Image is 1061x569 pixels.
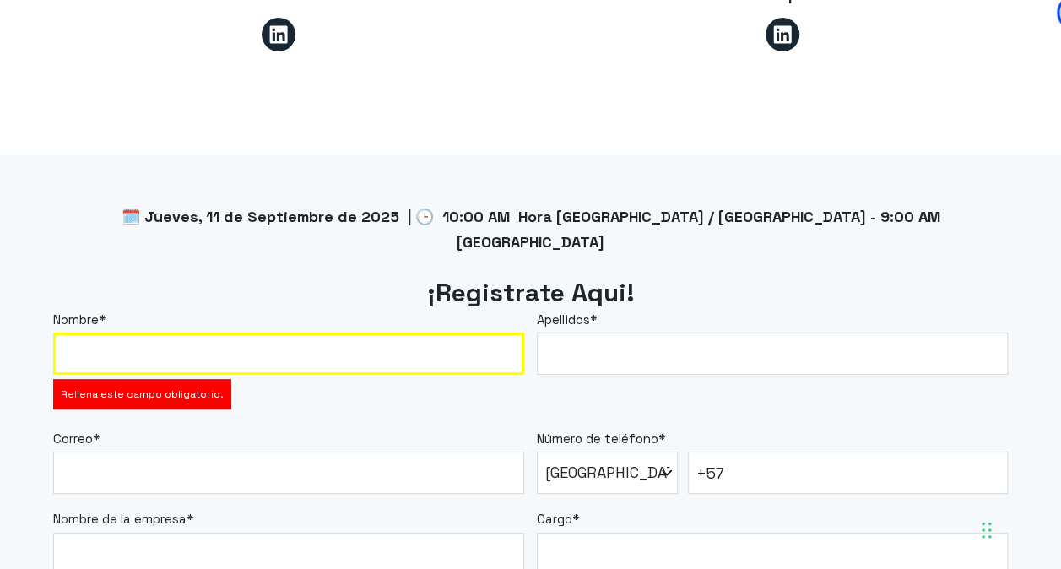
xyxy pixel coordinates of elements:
[757,353,1061,569] iframe: Chat Widget
[53,276,1008,311] h2: ¡Registrate Aqui!
[121,207,939,252] span: 🗓️ Jueves, 11 de Septiembre de 2025 | 🕒 10:00 AM Hora [GEOGRAPHIC_DATA] / [GEOGRAPHIC_DATA] - 9:0...
[982,505,992,555] div: Arrastrar
[262,18,295,51] a: Síguenos en LinkedIn
[61,387,224,402] label: Rellena este campo obligatorio.
[53,431,93,447] span: Correo
[766,18,799,51] a: Síguenos en LinkedIn
[537,511,572,527] span: Cargo
[53,333,524,375] input: Escaneo por Zero Phishing
[53,511,187,527] span: Nombre de la empresa
[537,431,658,447] span: Número de teléfono
[757,353,1061,569] div: Widget de chat
[53,312,99,328] span: Nombre
[537,312,590,328] span: Apellidos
